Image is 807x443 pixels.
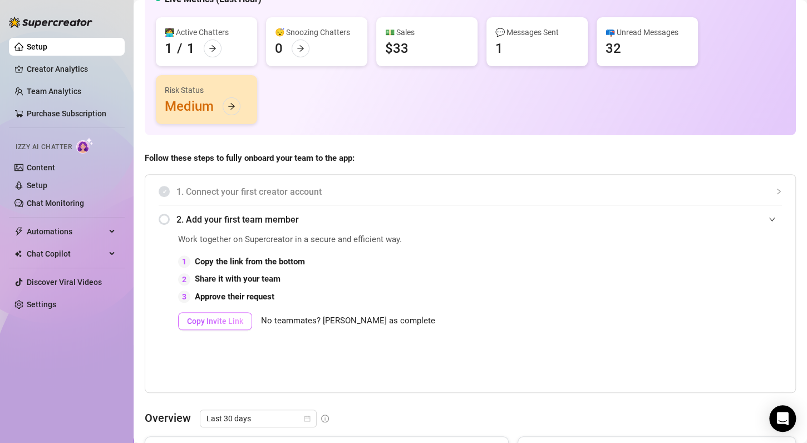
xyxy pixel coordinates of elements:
span: Work together on Supercreator in a secure and efficient way. [178,233,532,247]
div: 1. Connect your first creator account [159,178,782,205]
div: 1 [495,40,503,57]
span: arrow-right [297,45,304,52]
iframe: Adding Team Members [559,233,782,376]
div: 2. Add your first team member [159,206,782,233]
span: calendar [304,415,311,422]
span: arrow-right [228,102,235,110]
span: info-circle [321,415,329,422]
a: Settings [27,300,56,309]
span: Izzy AI Chatter [16,142,72,152]
div: 1 [178,255,190,268]
a: Setup [27,181,47,190]
div: 💵 Sales [385,26,469,38]
img: Chat Copilot [14,250,22,258]
div: 1 [187,40,195,57]
div: 3 [178,291,190,303]
div: 💬 Messages Sent [495,26,579,38]
a: Chat Monitoring [27,199,84,208]
strong: Copy the link from the bottom [195,257,305,267]
span: Automations [27,223,106,240]
div: Open Intercom Messenger [769,405,796,432]
strong: Follow these steps to fully onboard your team to the app: [145,153,355,163]
div: 32 [606,40,621,57]
strong: Share it with your team [195,274,281,284]
a: Creator Analytics [27,60,116,78]
div: 1 [165,40,173,57]
a: Purchase Subscription [27,109,106,118]
div: 2 [178,273,190,286]
div: Risk Status [165,84,248,96]
span: No teammates? [PERSON_NAME] as complete [261,314,435,328]
button: Copy Invite Link [178,312,252,330]
span: arrow-right [209,45,216,52]
strong: Approve their request [195,292,274,302]
span: expanded [769,216,775,223]
span: Last 30 days [206,410,310,427]
span: 1. Connect your first creator account [176,185,782,199]
a: Team Analytics [27,87,81,96]
span: Copy Invite Link [187,317,243,326]
span: Chat Copilot [27,245,106,263]
div: 0 [275,40,283,57]
article: Overview [145,410,191,426]
div: 📪 Unread Messages [606,26,689,38]
div: $33 [385,40,409,57]
img: AI Chatter [76,137,94,154]
a: Setup [27,42,47,51]
div: 👩‍💻 Active Chatters [165,26,248,38]
div: 😴 Snoozing Chatters [275,26,358,38]
span: collapsed [775,188,782,195]
span: 2. Add your first team member [176,213,782,227]
span: thunderbolt [14,227,23,236]
img: logo-BBDzfeDw.svg [9,17,92,28]
a: Discover Viral Videos [27,278,102,287]
a: Content [27,163,55,172]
